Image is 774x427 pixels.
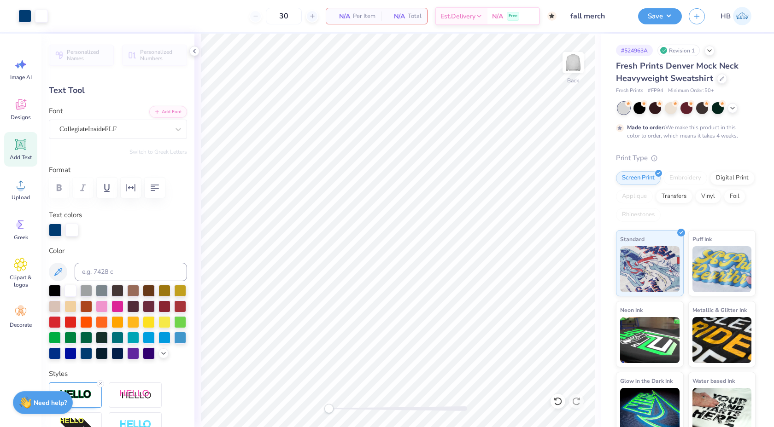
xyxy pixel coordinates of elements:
button: Add Font [149,106,187,118]
img: Metallic & Glitter Ink [692,317,752,363]
div: Print Type [616,153,756,163]
span: Personalized Numbers [140,49,182,62]
label: Color [49,246,187,256]
div: # 524963A [616,45,653,56]
span: # FP94 [648,87,663,95]
span: Greek [14,234,28,241]
span: Decorate [10,321,32,329]
span: Fresh Prints Denver Mock Neck Heavyweight Sweatshirt [616,60,739,84]
strong: Need help? [34,398,67,407]
label: Text colors [49,210,82,220]
span: Water based Ink [692,376,735,386]
img: Back [564,53,582,72]
span: Metallic & Glitter Ink [692,305,747,315]
span: Minimum Order: 50 + [668,87,714,95]
div: Rhinestones [616,208,661,222]
label: Styles [49,369,68,379]
div: Text Tool [49,84,187,97]
span: Add Text [10,154,32,161]
span: Per Item [353,12,375,21]
input: e.g. 7428 c [75,263,187,281]
div: Vinyl [695,190,721,203]
img: Puff Ink [692,246,752,292]
div: Foil [724,190,745,203]
div: Digital Print [710,171,755,185]
span: HB [721,11,731,22]
label: Format [49,165,187,175]
strong: Made to order: [627,124,665,131]
span: N/A [387,12,405,21]
img: Neon Ink [620,317,680,363]
button: Personalized Numbers [122,45,187,66]
span: Standard [620,234,645,244]
div: Embroidery [663,171,707,185]
div: Applique [616,190,653,203]
div: Back [567,76,579,85]
span: Designs [11,114,31,121]
div: We make this product in this color to order, which means it takes 4 weeks. [627,123,740,140]
span: Fresh Prints [616,87,643,95]
span: Glow in the Dark Ink [620,376,673,386]
img: Shadow [119,389,152,401]
button: Personalized Names [49,45,114,66]
input: – – [266,8,302,24]
div: Screen Print [616,171,661,185]
span: N/A [492,12,503,21]
label: Font [49,106,63,116]
span: N/A [332,12,350,21]
span: Puff Ink [692,234,712,244]
img: Stroke [59,389,92,400]
span: Neon Ink [620,305,643,315]
button: Switch to Greek Letters [129,148,187,156]
a: HB [716,7,756,25]
button: Save [638,8,682,24]
div: Transfers [656,190,692,203]
input: Untitled Design [563,7,631,25]
span: Free [509,13,517,19]
div: Revision 1 [657,45,700,56]
div: Accessibility label [324,404,334,413]
span: Upload [12,194,30,201]
span: Personalized Names [67,49,108,62]
span: Total [408,12,422,21]
img: Hawdyan Baban [733,7,751,25]
span: Image AI [10,74,32,81]
img: Standard [620,246,680,292]
span: Est. Delivery [440,12,475,21]
span: Clipart & logos [6,274,36,289]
